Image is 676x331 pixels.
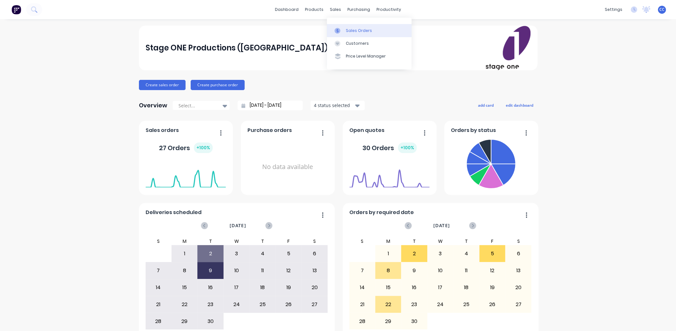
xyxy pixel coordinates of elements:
div: S [349,237,375,245]
span: Orders by status [451,127,496,134]
div: settings [602,5,626,14]
div: 29 [172,313,197,329]
div: 19 [480,280,505,296]
img: Stage ONE Productions (VIC) Pty Ltd [486,26,530,70]
div: 23 [198,296,223,312]
span: Sales orders [146,127,179,134]
a: Price Level Manager [327,50,412,63]
div: products [302,5,327,14]
div: 1 [172,246,197,262]
div: 18 [453,280,479,296]
div: 20 [505,280,531,296]
div: 30 [401,313,427,329]
div: F [276,237,302,245]
div: 15 [172,280,197,296]
div: 3 [224,246,249,262]
div: No data available [247,137,328,197]
div: 25 [453,296,479,312]
div: 25 [250,296,275,312]
div: 7 [146,263,171,279]
div: Overview [139,99,167,112]
div: 20 [302,280,327,296]
div: T [453,237,479,245]
div: 11 [453,263,479,279]
button: Create sales order [139,80,186,90]
button: Create purchase order [191,80,245,90]
div: 21 [146,296,171,312]
span: [DATE] [229,222,246,229]
div: 24 [428,296,453,312]
div: 4 status selected [314,102,354,109]
div: 9 [198,263,223,279]
img: Factory [11,5,21,14]
div: W [427,237,453,245]
div: Customers [346,41,369,46]
div: 10 [428,263,453,279]
div: 16 [198,280,223,296]
div: T [249,237,276,245]
button: 4 status selected [310,101,365,110]
div: 26 [276,296,301,312]
div: 12 [480,263,505,279]
a: Customers [327,37,412,50]
div: 27 [302,296,327,312]
div: 3 [428,246,453,262]
div: 8 [376,263,401,279]
div: 2 [198,246,223,262]
div: 28 [349,313,375,329]
div: 28 [146,313,171,329]
div: 27 [505,296,531,312]
span: Orders by required date [349,209,414,216]
div: 9 [401,263,427,279]
div: Price Level Manager [346,54,386,59]
div: S [505,237,531,245]
div: F [479,237,505,245]
span: [DATE] [433,222,450,229]
div: 17 [428,280,453,296]
div: 13 [505,263,531,279]
div: + 100 % [398,142,417,153]
div: 12 [276,263,301,279]
div: 11 [250,263,275,279]
div: T [197,237,224,245]
div: 26 [480,296,505,312]
div: 18 [250,280,275,296]
div: 4 [250,246,275,262]
div: 5 [480,246,505,262]
div: 23 [401,296,427,312]
div: S [301,237,328,245]
div: 24 [224,296,249,312]
a: Sales Orders [327,24,412,37]
div: 22 [172,296,197,312]
div: Sales Orders [346,28,372,34]
div: 22 [376,296,401,312]
div: 8 [172,263,197,279]
div: 6 [302,246,327,262]
div: 1 [376,246,401,262]
div: T [401,237,427,245]
div: 21 [349,296,375,312]
div: 2 [401,246,427,262]
button: add card [474,101,498,109]
div: 10 [224,263,249,279]
div: purchasing [344,5,373,14]
div: productivity [373,5,404,14]
div: M [375,237,401,245]
div: sales [327,5,344,14]
div: S [145,237,171,245]
div: 30 [198,313,223,329]
span: Purchase orders [247,127,292,134]
div: 30 Orders [362,142,417,153]
div: 4 [453,246,479,262]
div: + 100 % [194,142,213,153]
div: 14 [349,280,375,296]
div: 17 [224,280,249,296]
a: dashboard [272,5,302,14]
div: Stage ONE Productions ([GEOGRAPHIC_DATA]) Pty Ltd [146,42,356,54]
span: CC [659,7,665,12]
div: 7 [349,263,375,279]
div: 14 [146,280,171,296]
div: 5 [276,246,301,262]
div: 29 [376,313,401,329]
div: W [224,237,250,245]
